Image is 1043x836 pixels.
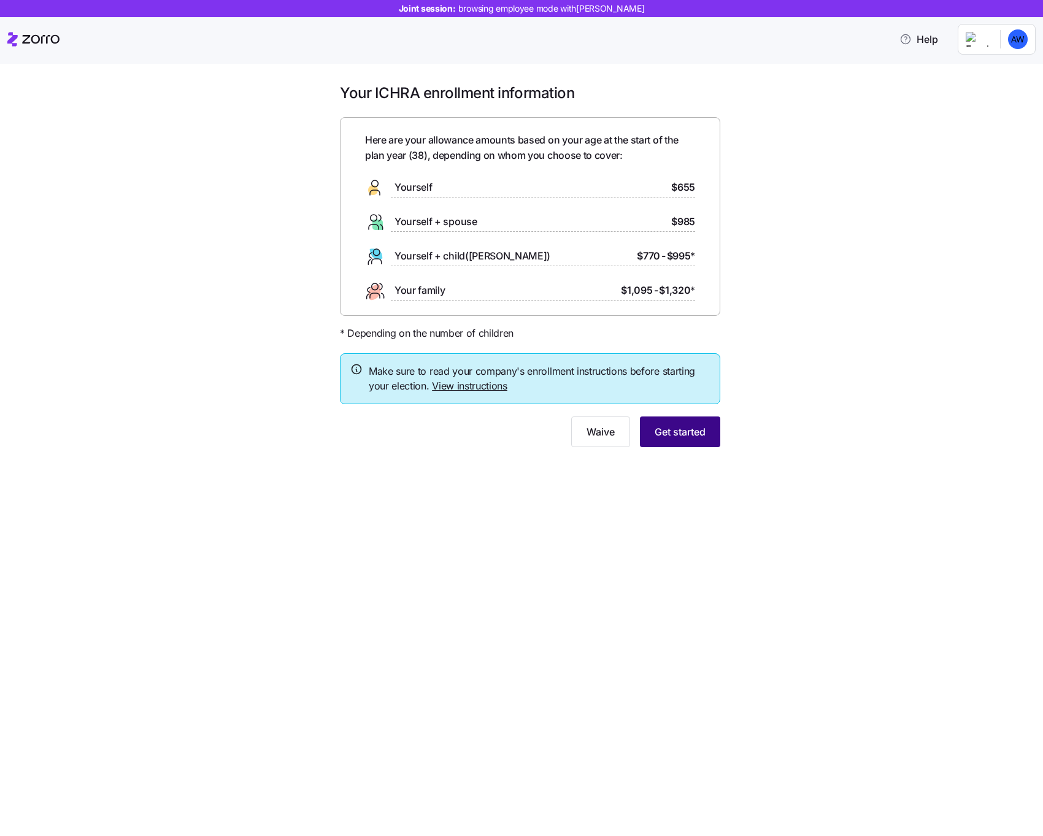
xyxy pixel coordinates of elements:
button: Get started [640,416,720,447]
span: Yourself + spouse [394,214,477,229]
span: - [654,283,658,298]
span: $985 [671,214,695,229]
span: Make sure to read your company's enrollment instructions before starting your election. [369,364,710,394]
span: Here are your allowance amounts based on your age at the start of the plan year ( 38 ), depending... [365,132,695,163]
img: Employer logo [966,32,990,47]
button: Waive [571,416,630,447]
h1: Your ICHRA enrollment information [340,83,720,102]
span: browsing employee mode with [PERSON_NAME] [458,2,645,15]
img: 77ddd95080c69195ba1538cbb8504699 [1008,29,1028,49]
span: $770 [637,248,660,264]
span: Your family [394,283,445,298]
span: $655 [671,180,695,195]
span: Waive [587,424,615,439]
span: Get started [655,424,706,439]
span: $1,095 [621,283,652,298]
span: * Depending on the number of children [340,326,514,341]
a: View instructions [432,380,507,392]
span: Yourself [394,180,432,195]
button: Help [890,27,948,52]
span: Help [899,32,938,47]
span: Joint session: [399,2,645,15]
span: $995 [667,248,695,264]
span: Yourself + child([PERSON_NAME]) [394,248,550,264]
span: - [661,248,666,264]
span: $1,320 [659,283,695,298]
